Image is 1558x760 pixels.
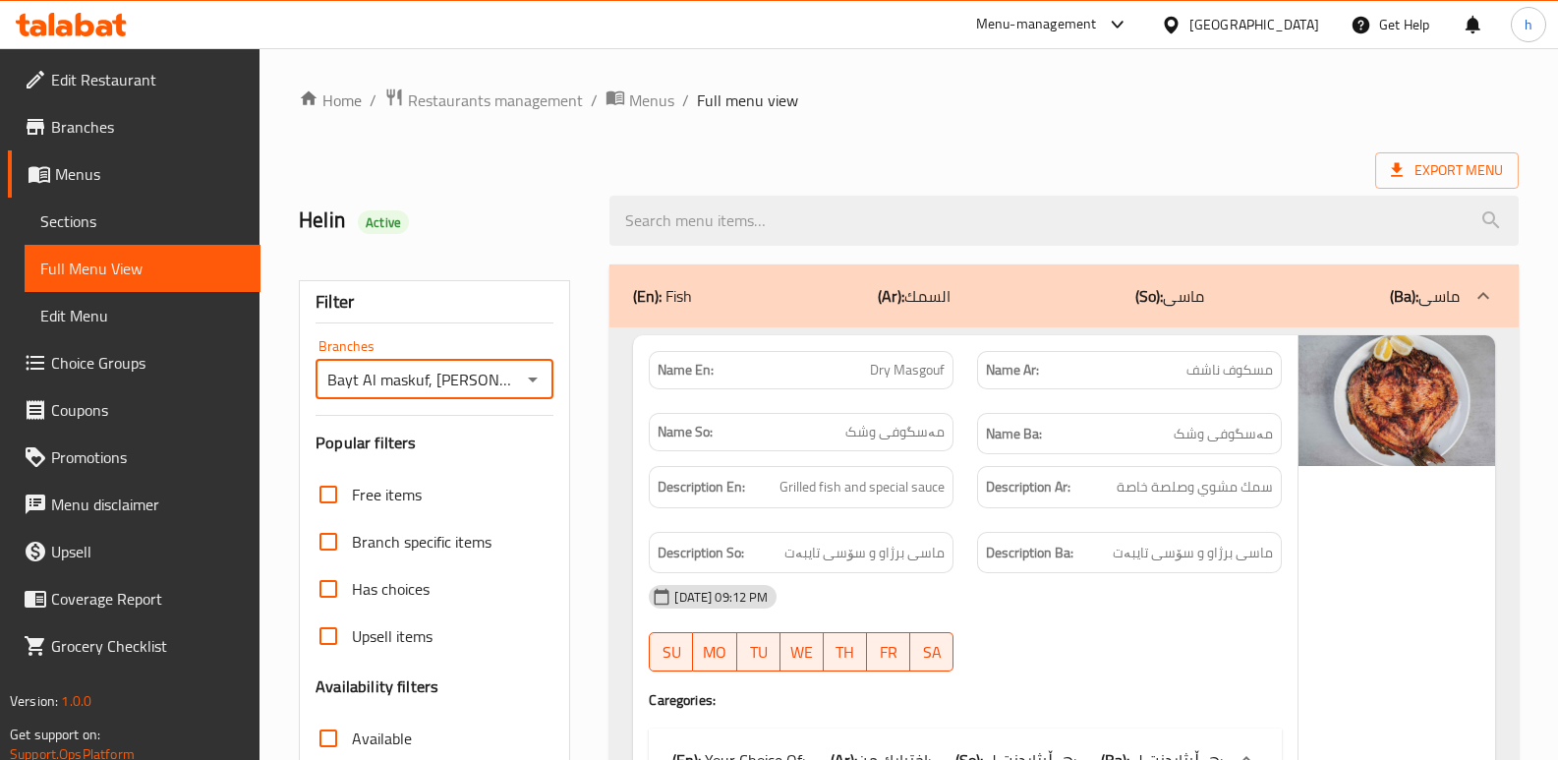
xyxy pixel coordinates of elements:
[658,422,713,442] strong: Name So:
[832,638,859,667] span: TH
[1525,14,1532,35] span: h
[658,541,744,565] strong: Description So:
[10,688,58,714] span: Version:
[51,115,245,139] span: Branches
[745,638,773,667] span: TU
[352,727,412,750] span: Available
[40,209,245,233] span: Sections
[609,264,1519,327] div: (En): Fish(Ar):السمك(So):ماسی(Ba):ماسی
[55,162,245,186] span: Menus
[629,88,674,112] span: Menus
[649,632,693,672] button: SU
[986,360,1039,380] strong: Name Ar:
[352,624,433,648] span: Upsell items
[316,281,553,323] div: Filter
[918,638,946,667] span: SA
[1135,281,1163,311] b: (So):
[682,88,689,112] li: /
[8,386,260,434] a: Coupons
[51,634,245,658] span: Grocery Checklist
[697,88,798,112] span: Full menu view
[8,434,260,481] a: Promotions
[658,475,745,499] strong: Description En:
[352,483,422,506] span: Free items
[1390,284,1460,308] p: ماسی
[8,575,260,622] a: Coverage Report
[10,722,100,747] span: Get support on:
[633,284,692,308] p: Fish
[878,284,951,308] p: السمك
[976,13,1097,36] div: Menu-management
[1135,284,1204,308] p: ماسی
[51,587,245,611] span: Coverage Report
[693,632,736,672] button: MO
[40,304,245,327] span: Edit Menu
[986,422,1042,446] strong: Name Ba:
[8,528,260,575] a: Upsell
[51,445,245,469] span: Promotions
[986,541,1073,565] strong: Description Ba:
[867,632,910,672] button: FR
[658,638,685,667] span: SU
[25,245,260,292] a: Full Menu View
[51,398,245,422] span: Coupons
[1391,158,1503,183] span: Export Menu
[51,540,245,563] span: Upsell
[8,339,260,386] a: Choice Groups
[609,196,1519,246] input: search
[51,68,245,91] span: Edit Restaurant
[352,530,491,554] span: Branch specific items
[299,88,1519,113] nav: breadcrumb
[1113,541,1273,565] span: ماسی برژاو و سۆسی تایبەت
[370,88,376,112] li: /
[358,210,409,234] div: Active
[8,56,260,103] a: Edit Restaurant
[1189,14,1319,35] div: [GEOGRAPHIC_DATA]
[737,632,780,672] button: TU
[8,481,260,528] a: Menu disclaimer
[51,493,245,516] span: Menu disclaimer
[779,475,945,499] span: Grilled fish and special sauce
[358,213,409,232] span: Active
[25,292,260,339] a: Edit Menu
[649,690,1282,710] h4: Caregories:
[788,638,816,667] span: WE
[8,622,260,670] a: Grocery Checklist
[299,205,586,235] h2: Helin
[51,351,245,375] span: Choice Groups
[8,103,260,150] a: Branches
[633,281,662,311] b: (En):
[824,632,867,672] button: TH
[666,588,776,607] span: [DATE] 09:12 PM
[1174,422,1273,446] span: مەسگوفی وشک
[606,88,674,113] a: Menus
[701,638,728,667] span: MO
[25,198,260,245] a: Sections
[1117,475,1273,499] span: سمك مشوي وصلصة خاصة
[8,150,260,198] a: Menus
[986,475,1070,499] strong: Description Ar:
[780,632,824,672] button: WE
[875,638,902,667] span: FR
[658,360,714,380] strong: Name En:
[910,632,953,672] button: SA
[1186,360,1273,380] span: مسكوف ناشف
[784,541,945,565] span: ماسی برژاو و سۆسی تایبەت
[40,257,245,280] span: Full Menu View
[316,432,553,454] h3: Popular filters
[352,577,430,601] span: Has choices
[591,88,598,112] li: /
[519,366,547,393] button: Open
[845,422,945,442] span: مەسگوفی وشک
[870,360,945,380] span: Dry Masgouf
[408,88,583,112] span: Restaurants management
[384,88,583,113] a: Restaurants management
[878,281,904,311] b: (Ar):
[1298,335,1495,466] img: %D9%85%D8%B3%D9%83%D9%88%D9%81_%D9%86%D8%A7%D8%B4%D9%81638956412438806649.jpg
[61,688,91,714] span: 1.0.0
[316,675,438,698] h3: Availability filters
[299,88,362,112] a: Home
[1390,281,1418,311] b: (Ba):
[1375,152,1519,189] span: Export Menu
